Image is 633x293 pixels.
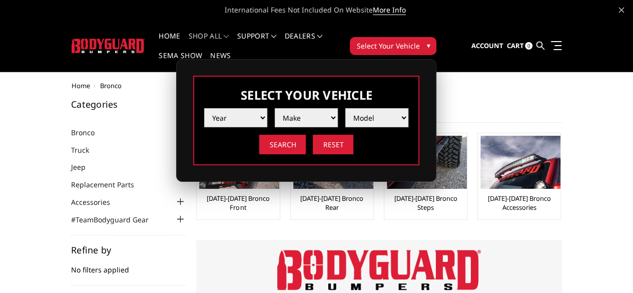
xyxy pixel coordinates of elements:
a: More Info [373,5,406,15]
a: [DATE]-[DATE] Bronco Accessories [480,194,558,212]
a: Replacement Parts [71,179,147,190]
a: Home [72,81,90,90]
input: Reset [313,135,353,154]
h5: Refine by [71,245,186,254]
a: #TeamBodyguard Gear [71,214,161,225]
a: Support [237,33,277,52]
span: ▾ [426,40,430,51]
a: [DATE]-[DATE] Bronco Front [199,194,277,212]
div: No filters applied [71,245,186,285]
span: 0 [525,42,532,50]
input: Search [259,135,306,154]
img: BODYGUARD BUMPERS [72,39,145,53]
a: Home [159,33,180,52]
span: Cart [506,41,523,50]
span: Account [471,41,503,50]
a: News [210,52,231,72]
a: Bronco [71,127,107,138]
h5: Categories [71,100,186,109]
span: Select Your Vehicle [356,41,419,51]
a: Truck [71,145,102,155]
img: Bodyguard Bumpers Logo [277,250,481,290]
a: Account [471,33,503,60]
a: Jeep [71,162,98,172]
a: [DATE]-[DATE] Bronco Rear [293,194,371,212]
button: Select Your Vehicle [350,37,436,55]
a: Dealers [285,33,323,52]
a: Cart 0 [506,33,532,60]
span: Bronco [100,81,122,90]
a: shop all [189,33,229,52]
a: [DATE]-[DATE] Bronco Steps [387,194,464,212]
select: Please select the value from list. [204,108,267,127]
select: Please select the value from list. [275,108,338,127]
a: SEMA Show [159,52,202,72]
h3: Select Your Vehicle [204,87,408,103]
a: Accessories [71,197,123,207]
